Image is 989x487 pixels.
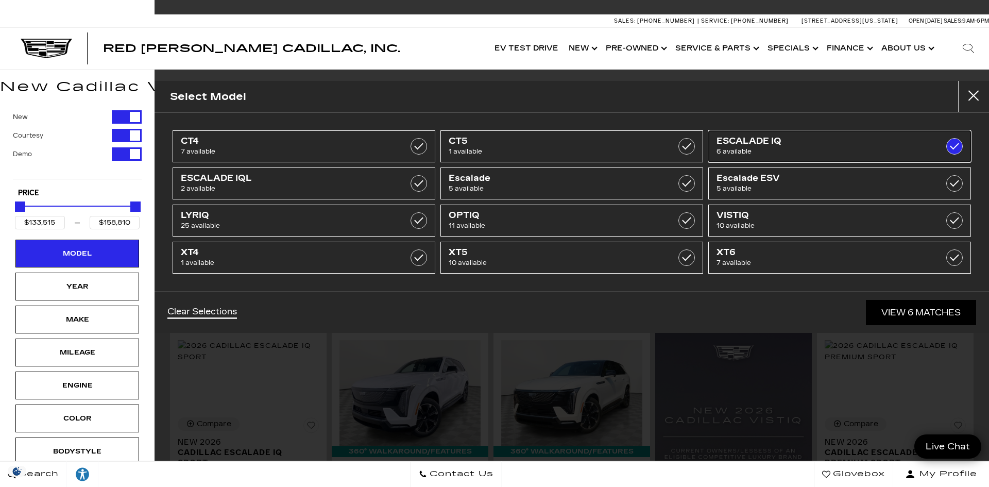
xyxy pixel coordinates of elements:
span: [PHONE_NUMBER] [731,18,789,24]
span: Escalade ESV [717,173,926,183]
a: CT51 available [440,130,703,162]
div: Model [52,248,103,259]
a: Glovebox [814,461,893,487]
span: ESCALADE IQL [181,173,390,183]
span: My Profile [915,467,977,481]
a: Contact Us [411,461,502,487]
span: Live Chat [920,441,975,452]
div: ColorColor [15,405,139,432]
a: XT510 available [440,242,703,274]
a: Sales: [PHONE_NUMBER] [614,18,697,24]
label: Demo [13,149,32,159]
div: ModelModel [15,240,139,267]
div: Color [52,413,103,424]
span: LYRIQ [181,210,390,221]
button: Open user profile menu [893,461,989,487]
div: Year [52,281,103,292]
h5: Price [18,189,137,198]
span: 7 available [181,146,390,157]
div: Make [52,314,103,325]
span: [PHONE_NUMBER] [637,18,695,24]
h2: Select Model [170,88,246,105]
span: 5 available [717,183,926,194]
a: Escalade5 available [440,167,703,199]
span: ESCALADE IQ [717,136,926,146]
span: XT5 [449,247,658,258]
a: Finance [822,28,876,69]
a: OPTIQ11 available [440,205,703,237]
a: Service & Parts [670,28,762,69]
span: Glovebox [830,467,885,481]
span: Open [DATE] [909,18,943,24]
a: CT47 available [173,130,435,162]
a: View 6 Matches [866,300,976,325]
div: Maximum Price [130,201,141,212]
span: 25 available [181,221,390,231]
span: Sales: [944,18,962,24]
input: Maximum [90,216,140,229]
span: 11 available [449,221,658,231]
div: Explore your accessibility options [67,466,98,482]
div: BodystyleBodystyle [15,438,139,465]
span: 1 available [181,258,390,268]
img: Cadillac Dark Logo with Cadillac White Text [21,39,72,58]
a: Service: [PHONE_NUMBER] [697,18,791,24]
span: 5 available [449,183,658,194]
div: Minimum Price [15,201,25,212]
a: VISTIQ10 available [708,205,971,237]
a: EV Test Drive [489,28,564,69]
input: Minimum [15,216,65,229]
span: Contact Us [427,467,493,481]
a: Pre-Owned [601,28,670,69]
div: Engine [52,380,103,391]
a: XT41 available [173,242,435,274]
div: Bodystyle [52,446,103,457]
span: Service: [701,18,729,24]
label: New [13,112,28,122]
span: Search [16,467,59,481]
a: Clear Selections [167,307,237,319]
div: Filter by Vehicle Type [13,110,142,179]
a: LYRIQ25 available [173,205,435,237]
a: Live Chat [914,434,981,459]
button: close [958,81,989,112]
a: Explore your accessibility options [67,461,98,487]
div: EngineEngine [15,372,139,399]
img: Opt-Out Icon [5,466,29,477]
div: MileageMileage [15,339,139,366]
a: ESCALADE IQL2 available [173,167,435,199]
label: Courtesy [13,130,43,141]
span: XT4 [181,247,390,258]
span: Sales: [614,18,636,24]
span: Red [PERSON_NAME] Cadillac, Inc. [103,42,400,55]
span: OPTIQ [449,210,658,221]
a: Escalade ESV5 available [708,167,971,199]
span: 10 available [717,221,926,231]
span: 7 available [717,258,926,268]
a: [STREET_ADDRESS][US_STATE] [802,18,898,24]
div: MakeMake [15,306,139,333]
span: XT6 [717,247,926,258]
span: 6 available [717,146,926,157]
a: About Us [876,28,937,69]
a: New [564,28,601,69]
a: Specials [762,28,822,69]
span: 1 available [449,146,658,157]
a: Red [PERSON_NAME] Cadillac, Inc. [103,43,400,54]
span: 2 available [181,183,390,194]
section: Click to Open Cookie Consent Modal [5,466,29,477]
span: 9 AM-6 PM [962,18,989,24]
span: VISTIQ [717,210,926,221]
div: Price [15,198,140,229]
span: CT5 [449,136,658,146]
span: 10 available [449,258,658,268]
a: XT67 available [708,242,971,274]
span: CT4 [181,136,390,146]
span: Escalade [449,173,658,183]
div: YearYear [15,273,139,300]
div: Mileage [52,347,103,358]
a: ESCALADE IQ6 available [708,130,971,162]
